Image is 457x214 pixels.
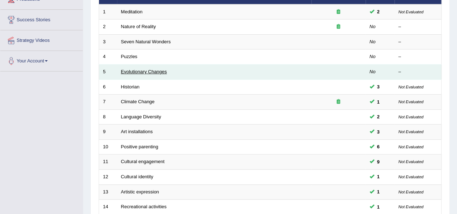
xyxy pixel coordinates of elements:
[398,190,423,194] small: Not Evaluated
[99,49,117,65] td: 4
[398,175,423,179] small: Not Evaluated
[374,143,383,150] span: You can still take this question
[374,203,383,211] span: You can still take this question
[99,95,117,110] td: 7
[121,39,171,44] a: Seven Natural Wonders
[121,69,167,74] a: Evolutionary Changes
[398,145,423,149] small: Not Evaluated
[398,205,423,209] small: Not Evaluated
[398,53,437,60] div: –
[374,113,383,121] span: You can still take this question
[121,24,156,29] a: Nature of Reality
[121,99,155,104] a: Climate Change
[398,100,423,104] small: Not Evaluated
[315,99,362,105] div: Exam occurring question
[121,189,159,195] a: Artistic expression
[315,9,362,16] div: Exam occurring question
[0,30,83,48] a: Strategy Videos
[99,34,117,49] td: 3
[398,85,423,89] small: Not Evaluated
[374,8,383,16] span: You can still take this question
[99,65,117,80] td: 5
[99,139,117,154] td: 10
[374,173,383,180] span: You can still take this question
[121,129,153,134] a: Art installations
[99,4,117,19] td: 1
[374,158,383,166] span: You can still take this question
[121,84,139,89] a: Historian
[370,39,376,44] em: No
[99,154,117,170] td: 11
[121,204,167,209] a: Recreational activities
[398,69,437,75] div: –
[398,115,423,119] small: Not Evaluated
[0,51,83,69] a: Your Account
[121,9,143,14] a: Meditation
[121,174,154,179] a: Cultural identity
[374,188,383,196] span: You can still take this question
[99,125,117,140] td: 9
[315,23,362,30] div: Exam occurring question
[398,23,437,30] div: –
[398,39,437,45] div: –
[370,24,376,29] em: No
[374,83,383,91] span: You can still take this question
[370,69,376,74] em: No
[121,54,138,59] a: Puzzles
[398,160,423,164] small: Not Evaluated
[121,144,158,149] a: Positive parenting
[374,98,383,106] span: You can still take this question
[398,130,423,134] small: Not Evaluated
[99,19,117,35] td: 2
[121,159,165,164] a: Cultural engagement
[398,10,423,14] small: Not Evaluated
[99,79,117,95] td: 6
[0,10,83,28] a: Success Stories
[99,184,117,200] td: 13
[99,109,117,125] td: 8
[121,114,161,119] a: Language Diversity
[370,54,376,59] em: No
[374,128,383,136] span: You can still take this question
[99,169,117,184] td: 12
